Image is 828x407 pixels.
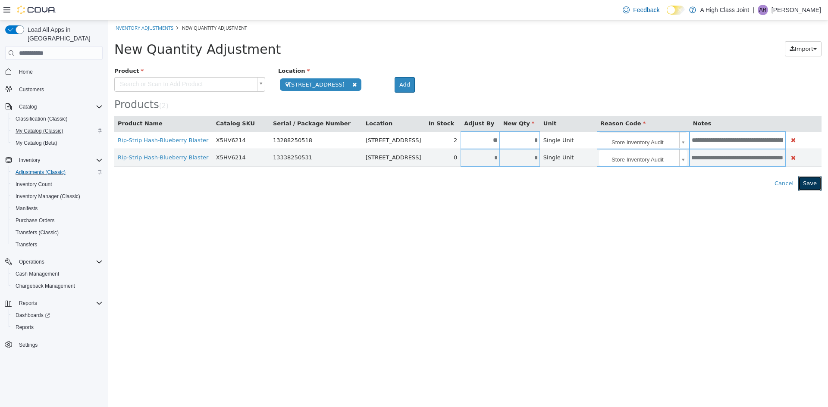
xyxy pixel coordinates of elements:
[12,269,63,279] a: Cash Management
[2,154,106,166] button: Inventory
[317,111,353,129] td: 2
[12,114,71,124] a: Classification (Classic)
[9,309,106,321] a: Dashboards
[436,117,466,123] span: Single Unit
[16,155,103,165] span: Inventory
[24,25,103,43] span: Load All Apps in [GEOGRAPHIC_DATA]
[105,129,162,146] td: X5HV6214
[16,298,103,308] span: Reports
[12,239,103,250] span: Transfers
[12,310,103,320] span: Dashboards
[16,270,59,277] span: Cash Management
[633,6,659,14] span: Feedback
[2,256,106,268] button: Operations
[16,312,50,319] span: Dashboards
[16,205,38,212] span: Manifests
[12,203,41,214] a: Manifests
[12,227,62,238] a: Transfers (Classic)
[12,138,61,148] a: My Catalog (Beta)
[19,68,33,75] span: Home
[6,22,173,37] span: New Quantity Adjustment
[9,202,106,214] button: Manifests
[287,57,307,72] button: Add
[16,66,103,77] span: Home
[16,229,59,236] span: Transfers (Classic)
[16,67,36,77] a: Home
[681,133,690,143] button: Delete Product
[700,5,750,15] p: A High Class Joint
[356,99,388,108] button: Adjust By
[12,179,56,190] a: Inventory Count
[6,57,157,71] a: Search or Scan to Add Product
[12,114,103,124] span: Classification (Classic)
[10,134,100,140] a: Rip-Strip Hash-Blueberry Blaster
[2,83,106,96] button: Customers
[9,113,106,125] button: Classification (Classic)
[12,322,37,332] a: Reports
[9,214,106,227] button: Purchase Orders
[16,127,63,134] span: My Catalog (Classic)
[662,155,690,171] button: Cancel
[5,62,103,373] nav: Complex example
[6,4,66,11] a: Inventory Adjustments
[12,203,103,214] span: Manifests
[19,86,44,93] span: Customers
[162,111,254,129] td: 13288250518
[9,190,106,202] button: Inventory Manager (Classic)
[12,281,103,291] span: Chargeback Management
[165,99,245,108] button: Serial / Package Number
[16,84,103,95] span: Customers
[10,99,56,108] button: Product Name
[753,5,754,15] p: |
[321,99,348,108] button: In Stock
[9,321,106,333] button: Reports
[687,25,706,32] span: Import
[12,126,103,136] span: My Catalog (Classic)
[172,58,254,71] span: [STREET_ADDRESS]
[9,137,106,149] button: My Catalog (Beta)
[12,239,41,250] a: Transfers
[16,181,52,188] span: Inventory Count
[9,178,106,190] button: Inventory Count
[16,155,44,165] button: Inventory
[105,111,162,129] td: X5HV6214
[19,300,37,307] span: Reports
[690,155,714,171] button: Save
[170,47,202,54] span: Location
[19,157,40,164] span: Inventory
[16,298,41,308] button: Reports
[677,21,714,37] button: Import
[16,84,47,95] a: Customers
[12,215,103,226] span: Purchase Orders
[9,280,106,292] button: Chargeback Management
[258,99,286,108] button: Location
[16,169,66,176] span: Adjustments (Classic)
[491,112,579,128] a: Store Inventory Audit
[12,167,103,177] span: Adjustments (Classic)
[758,5,768,15] div: Alexa Rushton
[16,140,57,146] span: My Catalog (Beta)
[19,103,37,110] span: Catalog
[12,227,103,238] span: Transfers (Classic)
[12,215,58,226] a: Purchase Orders
[12,179,103,190] span: Inventory Count
[12,269,103,279] span: Cash Management
[491,112,568,129] span: Store Inventory Audit
[12,310,53,320] a: Dashboards
[12,126,67,136] a: My Catalog (Classic)
[7,57,146,71] span: Search or Scan to Add Product
[54,82,58,90] span: 2
[17,6,56,14] img: Cova
[491,129,579,146] a: Store Inventory Audit
[9,125,106,137] button: My Catalog (Classic)
[19,342,38,348] span: Settings
[162,129,254,146] td: 13338250531
[12,191,103,202] span: Inventory Manager (Classic)
[108,99,149,108] button: Catalog SKU
[12,167,69,177] a: Adjustments (Classic)
[16,102,103,112] span: Catalog
[258,117,314,123] span: [STREET_ADDRESS]
[6,78,51,90] span: Products
[395,100,427,106] span: New Qty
